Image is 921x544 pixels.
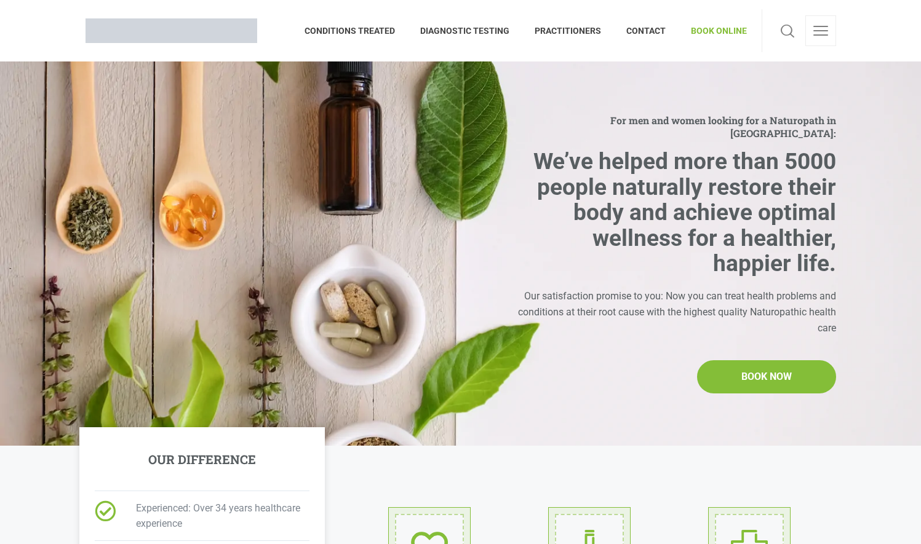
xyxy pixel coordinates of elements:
[777,15,798,46] a: Search
[741,369,792,385] span: BOOK NOW
[148,452,256,467] h5: OUR DIFFERENCE
[305,21,408,41] span: CONDITIONS TREATED
[614,9,679,52] a: CONTACT
[408,9,522,52] a: DIAGNOSTIC TESTING
[305,9,408,52] a: CONDITIONS TREATED
[614,21,679,41] span: CONTACT
[86,18,257,43] img: Brisbane Naturopath
[522,21,614,41] span: PRACTITIONERS
[121,500,309,532] span: Experienced: Over 34 years healthcare experience
[679,9,747,52] a: BOOK ONLINE
[522,9,614,52] a: PRACTITIONERS
[512,288,836,336] div: Our satisfaction promise to you: Now you can treat health problems and conditions at their root c...
[512,149,836,276] h2: We’ve helped more than 5000 people naturally restore their body and achieve optimal wellness for ...
[679,21,747,41] span: BOOK ONLINE
[86,9,257,52] a: Brisbane Naturopath
[408,21,522,41] span: DIAGNOSTIC TESTING
[697,360,836,393] a: BOOK NOW
[512,114,836,140] span: For men and women looking for a Naturopath in [GEOGRAPHIC_DATA]:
